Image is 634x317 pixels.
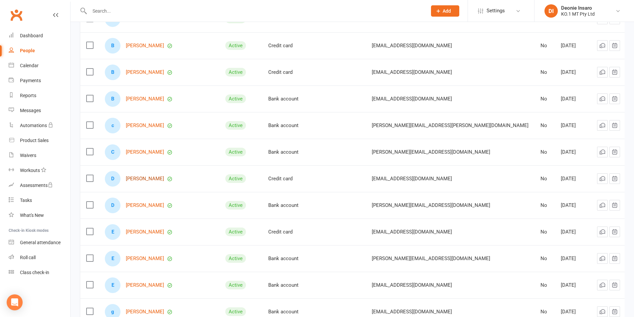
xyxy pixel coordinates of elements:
[105,38,120,54] div: Braedan
[561,256,585,261] div: [DATE]
[225,307,246,316] div: Active
[9,118,70,133] a: Automations
[105,198,120,213] div: Dean
[105,277,120,293] div: Ethan
[372,92,452,105] span: [EMAIL_ADDRESS][DOMAIN_NAME]
[540,229,549,235] div: No
[105,65,120,80] div: Braydon
[9,148,70,163] a: Waivers
[126,43,164,49] a: [PERSON_NAME]
[561,149,585,155] div: [DATE]
[126,149,164,155] a: [PERSON_NAME]
[268,149,311,155] div: Bank account
[268,70,311,75] div: Credit card
[20,183,53,188] div: Assessments
[431,5,459,17] button: Add
[105,171,120,187] div: David
[540,256,549,261] div: No
[20,153,36,158] div: Waivers
[20,108,41,113] div: Messages
[268,123,311,128] div: Bank account
[9,208,70,223] a: What's New
[225,121,246,130] div: Active
[20,123,47,128] div: Automations
[268,203,311,208] div: Bank account
[126,203,164,208] a: [PERSON_NAME]
[225,201,246,210] div: Active
[88,6,422,16] input: Search...
[105,118,120,133] div: cherilyn
[225,254,246,263] div: Active
[9,163,70,178] a: Workouts
[561,11,595,17] div: KO.1 MT Pty Ltd
[372,119,528,132] span: [PERSON_NAME][EMAIL_ADDRESS][PERSON_NAME][DOMAIN_NAME]
[105,251,120,266] div: Elena
[20,240,61,245] div: General attendance
[225,68,246,77] div: Active
[561,70,585,75] div: [DATE]
[20,93,36,98] div: Reports
[20,168,40,173] div: Workouts
[372,172,452,185] span: [EMAIL_ADDRESS][DOMAIN_NAME]
[225,174,246,183] div: Active
[126,282,164,288] a: [PERSON_NAME]
[9,88,70,103] a: Reports
[225,281,246,289] div: Active
[268,256,311,261] div: Bank account
[372,146,490,158] span: [PERSON_NAME][EMAIL_ADDRESS][DOMAIN_NAME]
[540,149,549,155] div: No
[9,133,70,148] a: Product Sales
[372,252,490,265] span: [PERSON_NAME][EMAIL_ADDRESS][DOMAIN_NAME]
[105,91,120,107] div: Brenden
[561,282,585,288] div: [DATE]
[20,78,41,83] div: Payments
[561,229,585,235] div: [DATE]
[126,96,164,102] a: [PERSON_NAME]
[540,43,549,49] div: No
[225,228,246,236] div: Active
[9,43,70,58] a: People
[561,176,585,182] div: [DATE]
[7,294,23,310] div: Open Intercom Messenger
[561,43,585,49] div: [DATE]
[540,176,549,182] div: No
[268,96,311,102] div: Bank account
[540,309,549,315] div: No
[268,229,311,235] div: Credit card
[9,103,70,118] a: Messages
[20,213,44,218] div: What's New
[9,73,70,88] a: Payments
[561,123,585,128] div: [DATE]
[9,178,70,193] a: Assessments
[20,48,35,53] div: People
[540,96,549,102] div: No
[20,63,39,68] div: Calendar
[372,226,452,238] span: [EMAIL_ADDRESS][DOMAIN_NAME]
[126,176,164,182] a: [PERSON_NAME]
[372,39,452,52] span: [EMAIL_ADDRESS][DOMAIN_NAME]
[126,70,164,75] a: [PERSON_NAME]
[9,58,70,73] a: Calendar
[540,282,549,288] div: No
[561,96,585,102] div: [DATE]
[20,33,43,38] div: Dashboard
[20,270,49,275] div: Class check-in
[105,224,120,240] div: Edward
[225,41,246,50] div: Active
[8,7,25,23] a: Clubworx
[20,138,49,143] div: Product Sales
[225,94,246,103] div: Active
[126,256,164,261] a: [PERSON_NAME]
[540,70,549,75] div: No
[372,66,452,79] span: [EMAIL_ADDRESS][DOMAIN_NAME]
[20,255,36,260] div: Roll call
[105,144,120,160] div: Chloe
[9,250,70,265] a: Roll call
[9,193,70,208] a: Tasks
[268,176,311,182] div: Credit card
[268,309,311,315] div: Bank account
[126,123,164,128] a: [PERSON_NAME]
[372,279,452,291] span: [EMAIL_ADDRESS][DOMAIN_NAME]
[225,148,246,156] div: Active
[561,309,585,315] div: [DATE]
